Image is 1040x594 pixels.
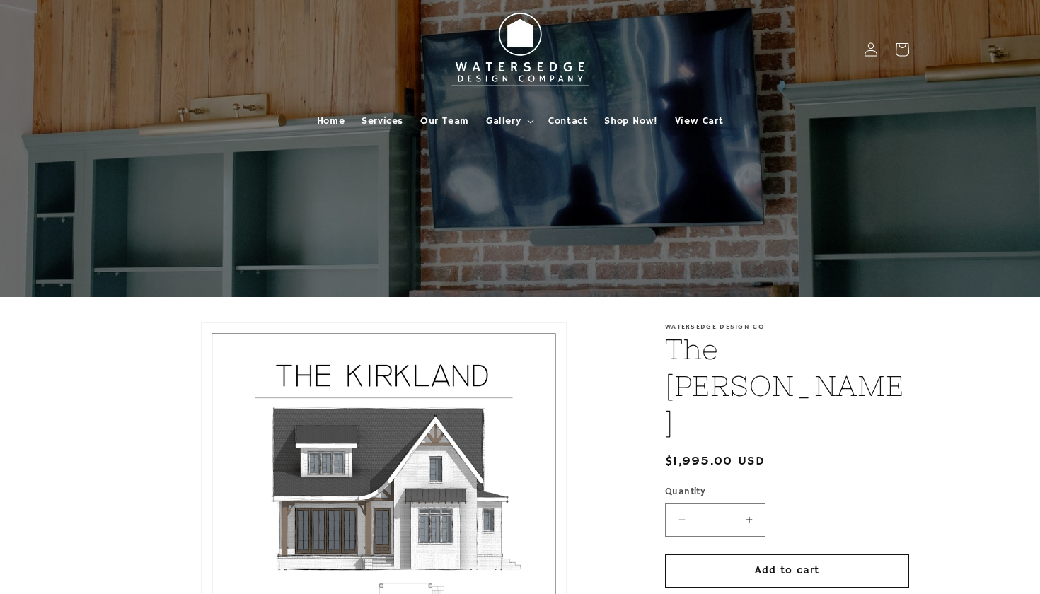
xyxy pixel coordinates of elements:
[412,106,478,136] a: Our Team
[353,106,412,136] a: Services
[665,322,909,331] p: Watersedge Design Co
[442,6,598,93] img: Watersedge Design Co
[486,115,521,127] span: Gallery
[548,115,587,127] span: Contact
[478,106,540,136] summary: Gallery
[420,115,469,127] span: Our Team
[675,115,723,127] span: View Cart
[665,331,909,441] h1: The [PERSON_NAME]
[596,106,666,136] a: Shop Now!
[665,452,765,471] span: $1,995.00 USD
[665,554,909,588] button: Add to cart
[540,106,596,136] a: Contact
[308,106,353,136] a: Home
[604,115,657,127] span: Shop Now!
[362,115,403,127] span: Services
[317,115,345,127] span: Home
[666,106,732,136] a: View Cart
[665,485,909,499] label: Quantity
